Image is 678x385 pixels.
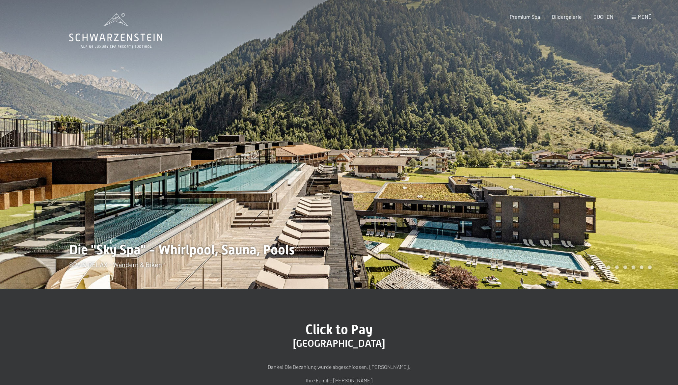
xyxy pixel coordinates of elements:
[615,265,619,269] div: Carousel Page 4
[590,265,594,269] div: Carousel Page 1 (Current Slide)
[648,265,652,269] div: Carousel Page 8
[552,14,582,20] a: Bildergalerie
[293,338,385,349] span: [GEOGRAPHIC_DATA]
[510,14,540,20] a: Premium Spa
[306,322,372,337] span: Click to Pay
[638,14,652,20] span: Menü
[599,265,602,269] div: Carousel Page 2
[175,363,504,371] p: Danke! Die Bezahlung wurde abgeschlossen. [PERSON_NAME].
[632,265,635,269] div: Carousel Page 6
[607,265,610,269] div: Carousel Page 3
[593,14,613,20] a: BUCHEN
[175,376,504,385] p: Ihre Familie [PERSON_NAME]
[640,265,643,269] div: Carousel Page 7
[623,265,627,269] div: Carousel Page 5
[588,265,652,269] div: Carousel Pagination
